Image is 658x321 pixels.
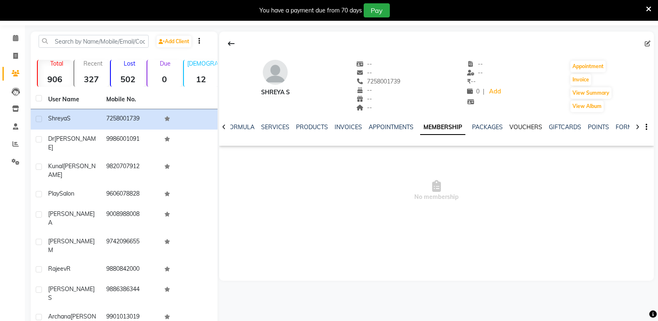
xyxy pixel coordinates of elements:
a: PRODUCTS [296,123,328,131]
a: Add [488,86,502,98]
button: View Album [570,100,604,112]
a: PACKAGES [472,123,503,131]
span: [PERSON_NAME] [48,285,95,293]
th: User Name [43,90,101,109]
a: SERVICES [261,123,289,131]
span: [PERSON_NAME] [48,162,95,179]
span: 0 [467,88,479,95]
strong: 906 [38,74,72,84]
button: Appointment [570,61,606,72]
td: 9008988008 [101,205,159,232]
a: FORMS [616,123,636,131]
button: Pay [364,3,390,17]
span: Archana [48,313,71,320]
span: S [48,294,52,301]
strong: 0 [147,74,181,84]
span: ₹ [467,78,471,85]
span: -- [467,78,476,85]
span: 7258001739 [357,78,401,85]
p: Due [149,60,181,67]
td: 7258001739 [101,109,159,130]
td: 9606078828 [101,184,159,205]
a: INVOICES [335,123,362,131]
a: Add Client [157,36,191,47]
span: M [48,246,53,254]
span: Shreya [48,115,67,122]
th: Mobile No. [101,90,159,109]
a: MEMBERSHIP [420,120,465,135]
span: S [67,115,71,122]
span: No membership [219,149,654,232]
img: avatar [263,60,288,85]
span: -- [467,60,483,68]
span: Play [48,190,59,197]
span: -- [357,95,372,103]
strong: 502 [111,74,145,84]
a: POINTS [588,123,609,131]
span: -- [357,86,372,94]
span: Rajeev [48,265,66,272]
span: -- [357,69,372,76]
a: APPOINTMENTS [369,123,413,131]
td: 9886386344 [101,280,159,307]
input: Search by Name/Mobile/Email/Code [39,35,149,48]
div: You have a payment due from 70 days [259,6,362,15]
span: -- [357,104,372,111]
td: 9820707912 [101,157,159,184]
span: R [66,265,71,272]
p: Recent [78,60,108,67]
span: Dr [48,135,54,142]
span: A [48,219,52,226]
span: [PERSON_NAME] [48,135,96,151]
span: -- [467,69,483,76]
p: [DEMOGRAPHIC_DATA] [187,60,218,67]
span: Kunal [48,162,63,170]
button: View Summary [570,87,612,99]
td: 9742096655 [101,232,159,260]
div: Back to Client [223,36,240,51]
strong: 327 [74,74,108,84]
p: Total [41,60,72,67]
span: | [483,87,484,96]
span: -- [357,60,372,68]
strong: 12 [184,74,218,84]
span: Salon [59,190,74,197]
a: FORMULA [226,123,254,131]
a: GIFTCARDS [549,123,581,131]
td: 9880842000 [101,260,159,280]
div: Shreya S [261,88,290,97]
span: [PERSON_NAME] [48,210,95,218]
p: Lost [114,60,145,67]
a: VOUCHERS [509,123,542,131]
span: [PERSON_NAME] [48,238,95,245]
td: 9986001091 [101,130,159,157]
button: Invoice [570,74,591,86]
